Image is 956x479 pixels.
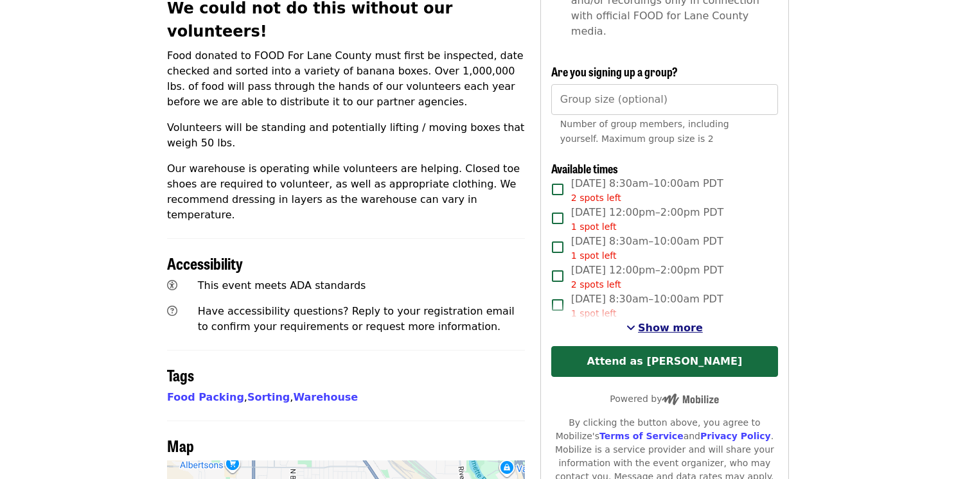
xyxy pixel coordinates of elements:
[571,193,621,203] span: 2 spots left
[626,320,703,336] button: See more timeslots
[571,205,724,234] span: [DATE] 12:00pm–2:00pm PDT
[638,322,703,334] span: Show more
[167,305,177,317] i: question-circle icon
[571,263,724,292] span: [DATE] 12:00pm–2:00pm PDT
[571,292,723,320] span: [DATE] 8:30am–10:00am PDT
[293,391,358,403] a: Warehouse
[551,346,778,377] button: Attend as [PERSON_NAME]
[167,279,177,292] i: universal-access icon
[198,279,366,292] span: This event meets ADA standards
[167,161,525,223] p: Our warehouse is operating while volunteers are helping. Closed toe shoes are required to volunte...
[610,394,719,404] span: Powered by
[560,119,729,144] span: Number of group members, including yourself. Maximum group size is 2
[662,394,719,405] img: Powered by Mobilize
[198,305,515,333] span: Have accessibility questions? Reply to your registration email to confirm your requirements or re...
[571,222,617,232] span: 1 spot left
[167,48,525,110] p: Food donated to FOOD For Lane County must first be inspected, date checked and sorted into a vari...
[551,63,678,80] span: Are you signing up a group?
[167,120,525,151] p: Volunteers will be standing and potentially lifting / moving boxes that weigh 50 lbs.
[599,431,684,441] a: Terms of Service
[551,84,778,115] input: [object Object]
[571,279,621,290] span: 2 spots left
[571,308,617,318] span: 1 spot left
[247,391,290,403] a: Sorting
[247,391,293,403] span: ,
[700,431,771,441] a: Privacy Policy
[167,391,244,403] a: Food Packing
[571,250,617,261] span: 1 spot left
[167,252,243,274] span: Accessibility
[571,234,723,263] span: [DATE] 8:30am–10:00am PDT
[571,176,723,205] span: [DATE] 8:30am–10:00am PDT
[551,160,618,177] span: Available times
[167,363,194,386] span: Tags
[167,434,194,457] span: Map
[167,391,247,403] span: ,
